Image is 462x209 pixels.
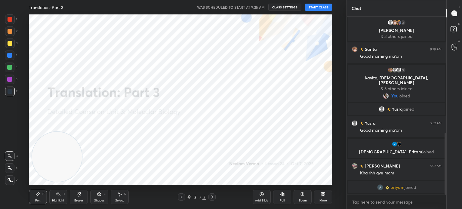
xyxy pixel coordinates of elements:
span: priyam [390,185,405,190]
div: H [63,192,65,195]
img: default.png [379,106,385,112]
div: Zoom [299,199,307,202]
span: joined [422,149,434,155]
div: P [42,192,44,195]
div: 7 [5,87,17,96]
img: 3 [396,20,402,26]
div: 3 [5,38,17,48]
div: Poll [280,199,285,202]
div: Eraser [74,199,83,202]
img: 7afe74ce32ec424ab1de5b188903d89d.jpg [387,67,393,73]
div: Shapes [94,199,104,202]
p: G [458,38,460,43]
img: no-rating-badge.077c3623.svg [360,164,364,168]
img: default.png [396,67,402,73]
div: Add Slide [255,199,268,202]
h4: Translation: Part 3 [29,5,63,10]
div: 2 [202,194,206,200]
p: [PERSON_NAME] [352,28,441,33]
img: 3 [392,20,398,26]
div: 9:32 AM [430,121,442,125]
div: Good morning ma'am [360,54,442,60]
img: 69739a9b49c8499a90d3fb5d1b1402f7.jpg [352,163,358,169]
div: 5 [5,63,17,72]
div: Select [115,199,124,202]
div: X [5,163,18,173]
p: kavita, [DEMOGRAPHIC_DATA], [PERSON_NAME] [352,75,441,85]
div: 9:29 AM [430,48,442,51]
div: grid [347,17,446,195]
div: 2 [5,26,17,36]
img: no-rating-badge.077c3623.svg [360,48,364,51]
img: fc5e2aa81dcb41149faddf15fbee919a.jpg [377,184,383,190]
img: 3 [352,46,358,52]
span: You [391,94,399,98]
img: no-rating-badge.077c3623.svg [387,108,391,111]
h6: Sarita [364,46,377,52]
p: T [458,5,460,9]
img: default.png [392,67,398,73]
div: More [319,199,327,202]
div: S [124,192,126,195]
div: 9:32 AM [430,164,442,168]
p: [DEMOGRAPHIC_DATA], Pritam [352,149,441,154]
img: no-rating-badge.077c3623.svg [360,122,364,125]
p: & 3 others joined [352,34,441,39]
div: 3 [400,20,406,26]
div: Highlight [52,199,64,202]
div: 1 [5,14,17,24]
img: 0dd7075a4fc24be8b0cc98bab543b439.30771068_3 [392,141,398,147]
img: default.png [387,20,393,26]
span: joined [405,185,416,190]
p: & 3 others joined [352,86,441,91]
img: default.png [352,120,358,126]
h6: Yusra [364,120,376,126]
h6: [PERSON_NAME] [364,163,400,169]
img: Learner_Badge_beginner_1_8b307cf2a0.svg [386,186,389,189]
div: L [104,192,106,195]
p: Chat [347,0,366,16]
h5: WAS SCHEDULED TO START AT 9:25 AM [197,5,265,10]
div: Z [5,175,18,185]
span: Yusra [392,107,403,112]
span: joined [403,107,414,112]
div: Kha rhh gye mam [360,170,442,176]
img: ccfa15e1ff884e139c6a31cbe539487b.jpg [396,141,402,147]
button: CLASS SETTINGS [268,4,301,11]
span: joined [399,94,410,98]
img: d27488215f1b4d5fb42b818338f14208.jpg [383,93,389,99]
div: C [5,151,18,161]
div: 2 [192,195,198,199]
button: START CLASS [305,4,332,11]
div: 6 [5,75,17,84]
div: / [199,195,201,199]
div: 3 [400,67,406,73]
p: D [458,22,460,26]
div: 4 [5,51,17,60]
div: Pen [35,199,41,202]
div: Good morning ma'am [360,128,442,134]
